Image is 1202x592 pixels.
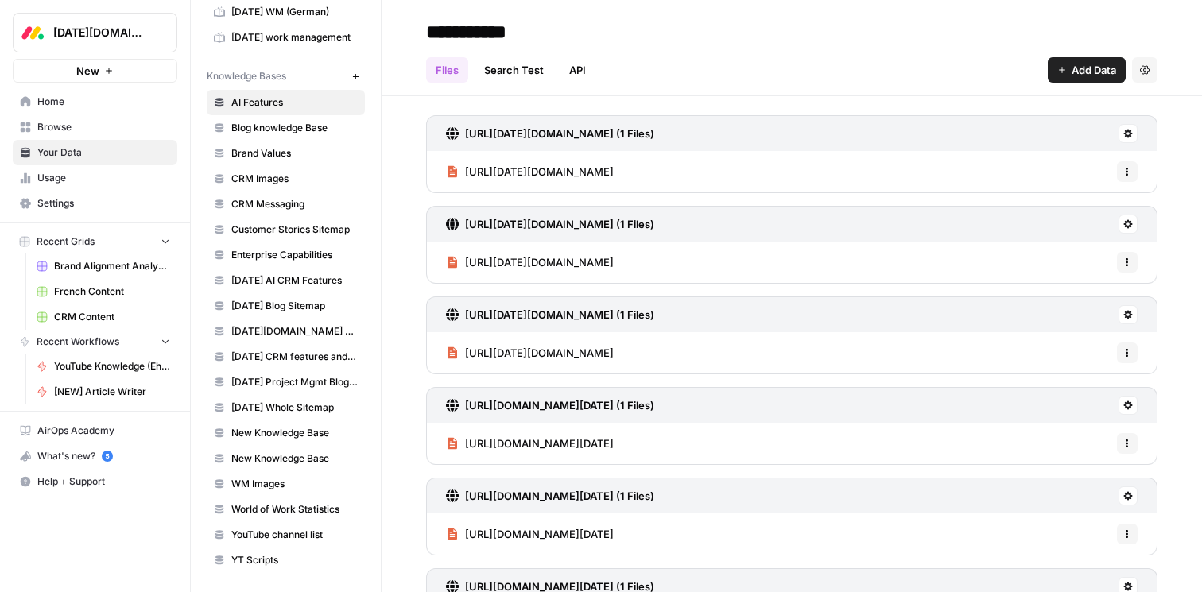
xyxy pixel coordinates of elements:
span: [URL][DATE][DOMAIN_NAME] [465,164,614,180]
span: Customer Stories Sitemap [231,222,358,237]
a: Blog knowledge Base [207,115,365,141]
span: [DATE] Project Mgmt Blog Sitemap [231,375,358,389]
button: New [13,59,177,83]
button: Add Data [1048,57,1126,83]
a: AirOps Academy [13,418,177,443]
a: [URL][DOMAIN_NAME][DATE] [446,513,614,555]
span: [DATE] work management [231,30,358,44]
a: AI Features [207,90,365,115]
a: [URL][DOMAIN_NAME][DATE] [446,423,614,464]
a: [DATE] AI CRM Features [207,268,365,293]
span: Enterprise Capabilities [231,248,358,262]
a: [URL][DATE][DOMAIN_NAME] [446,151,614,192]
span: [URL][DATE][DOMAIN_NAME] [465,345,614,361]
h3: [URL][DOMAIN_NAME][DATE] (1 Files) [465,488,654,504]
span: Add Data [1072,62,1116,78]
span: Knowledge Bases [207,69,286,83]
h3: [URL][DATE][DOMAIN_NAME] (1 Files) [465,307,654,323]
a: Brand Alignment Analyzer [29,253,177,279]
a: [URL][DOMAIN_NAME][DATE] (1 Files) [446,388,654,423]
a: [URL][DATE][DOMAIN_NAME] [446,332,614,373]
a: Home [13,89,177,114]
a: Enterprise Capabilities [207,242,365,268]
a: Customer Stories Sitemap [207,217,365,242]
button: Recent Workflows [13,330,177,354]
span: AI Features [231,95,358,110]
span: [DATE][DOMAIN_NAME] AI offering [231,324,358,339]
a: [NEW] Article Writer [29,379,177,404]
a: CRM Content [29,304,177,330]
span: YT Scripts [231,553,358,567]
span: YouTube channel list [231,528,358,542]
h3: [URL][DATE][DOMAIN_NAME] (1 Files) [465,126,654,141]
a: [URL][DATE][DOMAIN_NAME] (1 Files) [446,297,654,332]
a: [URL][DATE][DOMAIN_NAME] (1 Files) [446,116,654,151]
span: [DATE] Whole Sitemap [231,400,358,415]
button: Workspace: Monday.com [13,13,177,52]
span: Recent Grids [37,234,95,249]
span: [DATE] CRM features and use cases [231,350,358,364]
span: Recent Workflows [37,335,119,349]
a: World of Work Statistics [207,497,365,522]
a: Brand Values [207,141,365,166]
span: Blog knowledge Base [231,121,358,135]
span: CRM Content [54,310,170,324]
a: [URL][DATE][DOMAIN_NAME] (1 Files) [446,207,654,242]
h3: [URL][DOMAIN_NAME][DATE] (1 Files) [465,397,654,413]
span: New Knowledge Base [231,426,358,440]
span: [DATE] WM (German) [231,5,358,19]
span: French Content [54,284,170,299]
h3: [URL][DATE][DOMAIN_NAME] (1 Files) [465,216,654,232]
span: Browse [37,120,170,134]
span: [DATE] AI CRM Features [231,273,358,288]
button: Help + Support [13,469,177,494]
a: Browse [13,114,177,140]
a: YouTube channel list [207,522,365,548]
a: [DATE] Whole Sitemap [207,395,365,420]
a: CRM Images [207,166,365,192]
a: Settings [13,191,177,216]
a: Your Data [13,140,177,165]
a: YouTube Knowledge (Ehud) [29,354,177,379]
span: [URL][DOMAIN_NAME][DATE] [465,526,614,542]
a: WM Images [207,471,365,497]
a: [DATE][DOMAIN_NAME] AI offering [207,319,365,344]
span: Settings [37,196,170,211]
a: CRM Messaging [207,192,365,217]
span: [URL][DOMAIN_NAME][DATE] [465,435,614,451]
button: Recent Grids [13,230,177,253]
span: Help + Support [37,474,170,489]
span: [DATE][DOMAIN_NAME] [53,25,149,41]
button: What's new? 5 [13,443,177,469]
a: Files [426,57,468,83]
span: AirOps Academy [37,424,170,438]
a: New Knowledge Base [207,446,365,471]
span: Home [37,95,170,109]
a: [DATE] Project Mgmt Blog Sitemap [207,370,365,395]
span: WM Images [231,477,358,491]
span: World of Work Statistics [231,502,358,517]
text: 5 [105,452,109,460]
span: New [76,63,99,79]
span: CRM Images [231,172,358,186]
a: [DATE] Blog Sitemap [207,293,365,319]
span: Usage [37,171,170,185]
a: 5 [102,451,113,462]
span: Your Data [37,145,170,160]
div: What's new? [14,444,176,468]
span: [NEW] Article Writer [54,385,170,399]
a: API [560,57,595,83]
a: New Knowledge Base [207,420,365,446]
a: YT Scripts [207,548,365,573]
span: Brand Alignment Analyzer [54,259,170,273]
img: Monday.com Logo [18,18,47,47]
span: CRM Messaging [231,197,358,211]
span: Brand Values [231,146,358,161]
a: [DATE] CRM features and use cases [207,344,365,370]
a: [URL][DATE][DOMAIN_NAME] [446,242,614,283]
span: [DATE] Blog Sitemap [231,299,358,313]
a: [URL][DOMAIN_NAME][DATE] (1 Files) [446,478,654,513]
a: [DATE] work management [207,25,365,50]
a: Usage [13,165,177,191]
span: New Knowledge Base [231,451,358,466]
